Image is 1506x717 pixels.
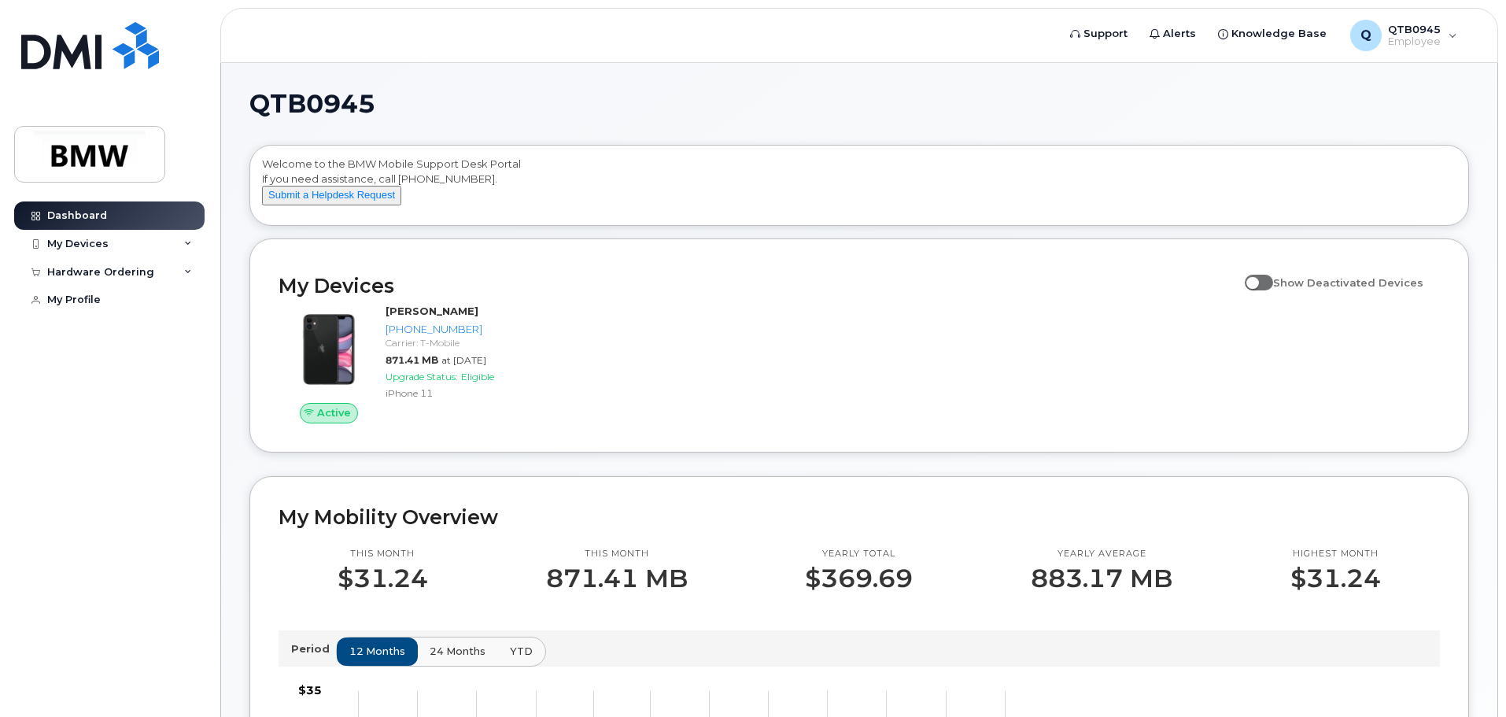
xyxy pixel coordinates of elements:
[510,644,533,659] span: YTD
[1159,139,1494,641] iframe: Messenger
[1438,649,1494,705] iframe: Messenger Launcher
[386,354,438,366] span: 871.41 MB
[805,548,913,560] p: Yearly total
[279,304,555,423] a: Active[PERSON_NAME][PHONE_NUMBER]Carrier: T-Mobile871.41 MBat [DATE]Upgrade Status:EligibleiPhone 11
[262,186,401,205] button: Submit a Helpdesk Request
[386,386,548,400] div: iPhone 11
[291,641,336,656] p: Period
[386,336,548,349] div: Carrier: T-Mobile
[262,188,401,201] a: Submit a Helpdesk Request
[338,564,428,593] p: $31.24
[1031,564,1172,593] p: 883.17 MB
[298,682,322,697] tspan: $35
[249,92,375,116] span: QTB0945
[441,354,486,366] span: at [DATE]
[1031,548,1172,560] p: Yearly average
[461,371,494,383] span: Eligible
[317,405,351,420] span: Active
[291,312,367,387] img: iPhone_11.jpg
[386,305,478,317] strong: [PERSON_NAME]
[386,322,548,337] div: [PHONE_NUMBER]
[430,644,485,659] span: 24 months
[279,505,1440,529] h2: My Mobility Overview
[805,564,913,593] p: $369.69
[546,548,688,560] p: This month
[338,548,428,560] p: This month
[386,371,458,383] span: Upgrade Status:
[262,157,1456,220] div: Welcome to the BMW Mobile Support Desk Portal If you need assistance, call [PHONE_NUMBER].
[279,274,1237,298] h2: My Devices
[546,564,688,593] p: 871.41 MB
